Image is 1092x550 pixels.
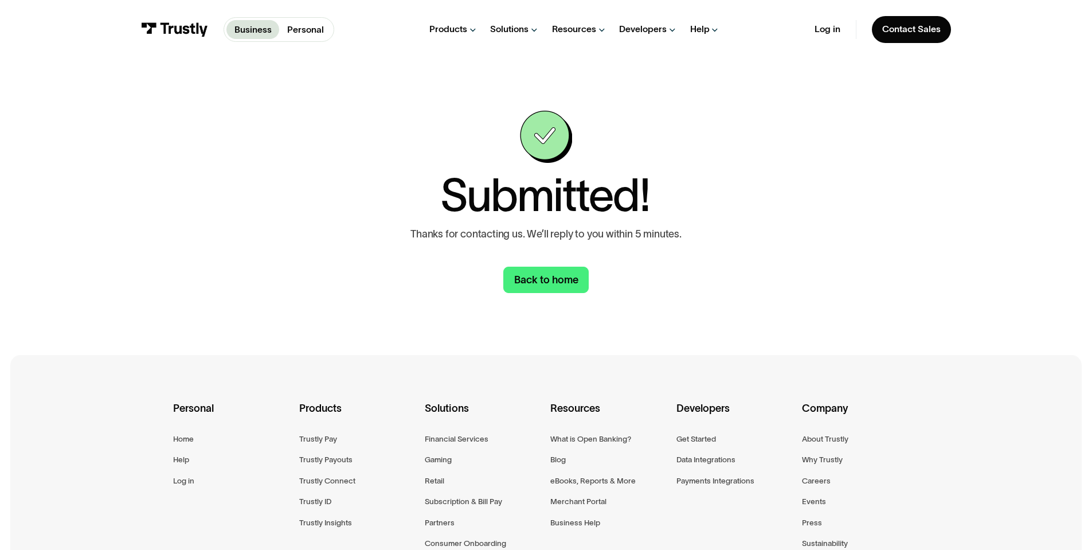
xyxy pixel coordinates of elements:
a: Gaming [425,453,452,466]
a: Merchant Portal [550,495,606,508]
a: Business [226,20,279,39]
a: Log in [173,474,194,487]
a: Trustly Payouts [299,453,353,466]
a: Sustainability [802,537,848,550]
a: eBooks, Reports & More [550,474,636,487]
div: Contact Sales [882,24,941,35]
a: Trustly Pay [299,432,337,446]
a: Consumer Onboarding [425,537,506,550]
div: Solutions [425,400,541,432]
img: Trustly Logo [141,22,208,37]
div: Resources [550,400,667,432]
a: Press [802,516,822,529]
p: Thanks for contacting us. We’ll reply to you within 5 minutes. [410,228,682,241]
div: Help [690,24,710,35]
a: Log in [815,24,840,35]
a: What is Open Banking? [550,432,631,446]
div: Solutions [490,24,529,35]
div: Developers [676,400,793,432]
a: Home [173,432,194,446]
a: Trustly ID [299,495,331,508]
a: Subscription & Bill Pay [425,495,502,508]
a: Partners [425,516,455,529]
a: Careers [802,474,831,487]
div: Personal [173,400,289,432]
a: Business Help [550,516,600,529]
a: Trustly Connect [299,474,355,487]
a: Retail [425,474,444,487]
a: Payments Integrations [676,474,754,487]
div: Products [429,24,467,35]
a: Get Started [676,432,716,446]
a: Financial Services [425,432,488,446]
a: Back to home [503,267,589,294]
a: Trustly Insights [299,516,352,529]
a: About Trustly [802,432,848,446]
div: Resources [552,24,596,35]
a: Events [802,495,826,508]
h1: Submitted! [440,173,649,218]
a: Contact Sales [872,16,951,43]
p: Business [234,23,272,37]
div: Products [299,400,416,432]
a: Why Trustly [802,453,843,466]
a: Help [173,453,189,466]
p: Personal [287,23,324,37]
div: Company [802,400,918,432]
a: Blog [550,453,566,466]
div: Developers [619,24,667,35]
a: Data Integrations [676,453,735,466]
a: Personal [279,20,331,39]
